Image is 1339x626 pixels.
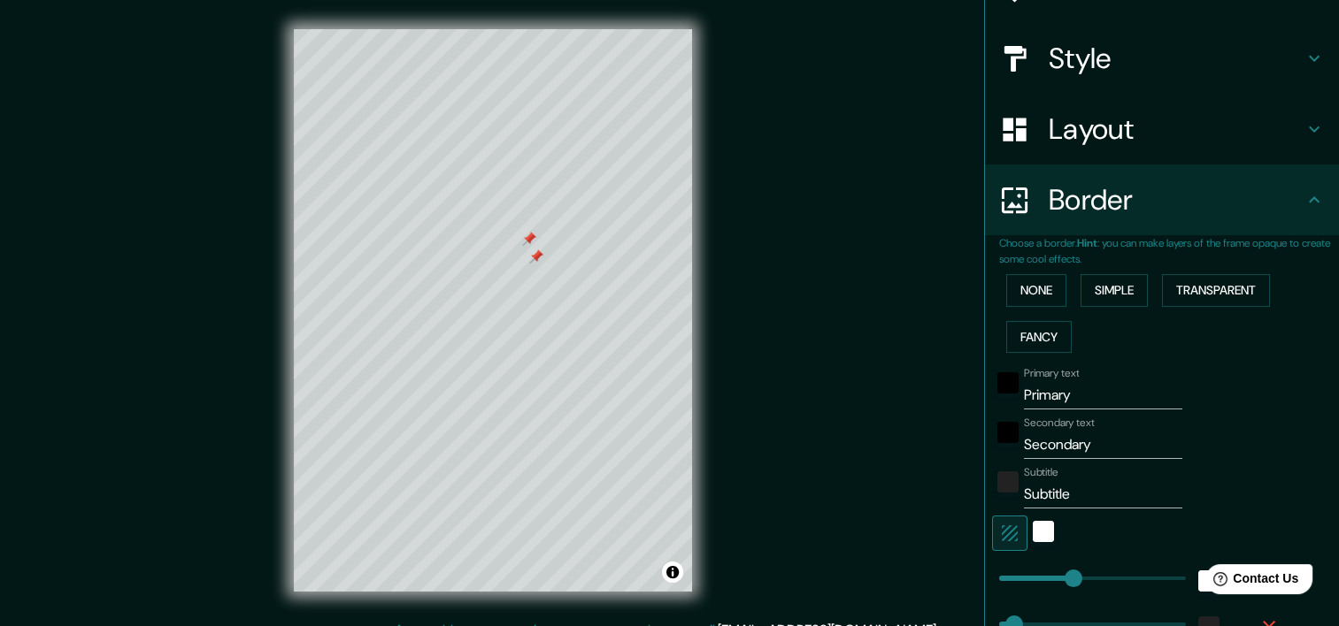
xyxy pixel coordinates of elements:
button: Transparent [1162,274,1270,307]
button: Toggle attribution [662,561,683,583]
label: Secondary text [1024,416,1095,431]
button: white [1033,521,1054,542]
div: Style [985,23,1339,94]
label: Subtitle [1024,465,1058,480]
b: Hint [1077,236,1097,250]
h4: Border [1049,182,1304,218]
button: black [997,372,1019,393]
button: color-222222 [997,471,1019,492]
h4: Layout [1049,111,1304,147]
button: Fancy [1006,321,1072,354]
label: Primary text [1024,366,1079,381]
h4: Style [1049,41,1304,76]
button: None [1006,274,1066,307]
p: Choose a border. : you can make layers of the frame opaque to create some cool effects. [999,235,1339,267]
div: Layout [985,94,1339,164]
button: black [997,422,1019,443]
div: Border [985,164,1339,235]
button: Simple [1081,274,1148,307]
iframe: Help widget launcher [1181,557,1320,607]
